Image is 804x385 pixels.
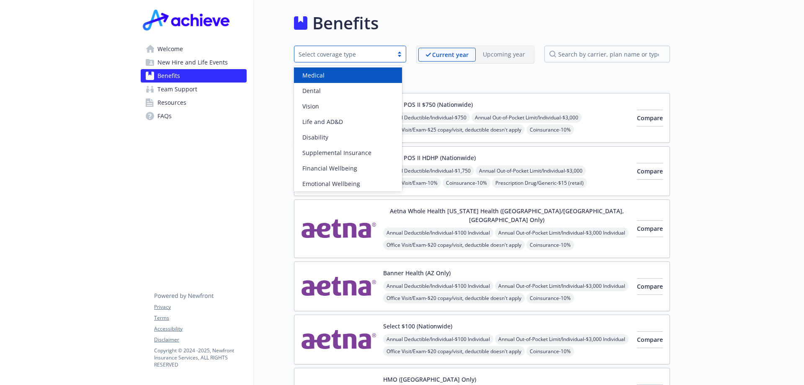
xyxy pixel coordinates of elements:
[383,178,441,188] span: Office Visit/Exam - 10%
[492,178,587,188] span: Prescription Drug/Generic - $15 (retail)
[141,69,247,83] a: Benefits
[383,227,493,238] span: Annual Deductible/Individual - $100 Individual
[157,109,172,123] span: FAQs
[302,102,319,111] span: Vision
[383,293,525,303] span: Office Visit/Exam - $20 copay/visit, deductible doesn't apply
[383,322,452,331] button: Select $100 (Nationwide)
[383,240,525,250] span: Office Visit/Exam - $20 copay/visit, deductible doesn't apply
[476,165,586,176] span: Annual Out-of-Pocket Limit/Individual - $3,000
[476,48,532,62] span: Upcoming year
[383,334,493,344] span: Annual Deductible/Individual - $100 Individual
[302,179,360,188] span: Emotional Wellbeing
[637,167,663,175] span: Compare
[154,336,246,344] a: Disclaimer
[495,334,629,344] span: Annual Out-of-Pocket Limit/Individual - $3,000 Individual
[154,303,246,311] a: Privacy
[141,96,247,109] a: Resources
[495,227,629,238] span: Annual Out-of-Pocket Limit/Individual - $3,000 Individual
[637,110,663,127] button: Compare
[637,163,663,180] button: Compare
[312,10,379,36] h1: Benefits
[301,269,376,304] img: Aetna Inc carrier logo
[383,100,473,109] button: Choice POS II $750 (Nationwide)
[544,46,670,62] input: search by carrier, plan name or type
[301,322,376,357] img: Aetna Inc carrier logo
[302,148,371,157] span: Supplemental Insurance
[141,83,247,96] a: Team Support
[302,71,325,80] span: Medical
[154,325,246,333] a: Accessibility
[302,164,357,173] span: Financial Wellbeing
[526,346,574,357] span: Coinsurance - 10%
[154,314,246,322] a: Terms
[301,207,376,251] img: Aetna Inc carrier logo
[302,117,343,126] span: Life and AD&D
[526,240,574,250] span: Coinsurance - 10%
[637,278,663,295] button: Compare
[141,42,247,56] a: Welcome
[637,220,663,237] button: Compare
[141,109,247,123] a: FAQs
[526,124,574,135] span: Coinsurance - 10%
[141,56,247,69] a: New Hire and Life Events
[637,282,663,290] span: Compare
[294,74,670,86] h2: Medical
[302,86,321,95] span: Dental
[637,331,663,348] button: Compare
[383,112,470,123] span: Annual Deductible/Individual - $750
[383,153,476,162] button: Choice POS II HDHP (Nationwide)
[157,56,228,69] span: New Hire and Life Events
[637,114,663,122] span: Compare
[383,165,474,176] span: Annual Deductible/Individual - $1,750
[157,69,180,83] span: Benefits
[495,281,629,291] span: Annual Out-of-Pocket Limit/Individual - $3,000 Individual
[383,375,476,384] button: HMO ([GEOGRAPHIC_DATA] Only)
[526,293,574,303] span: Coinsurance - 10%
[432,50,469,59] p: Current year
[157,42,183,56] span: Welcome
[157,96,186,109] span: Resources
[299,50,389,59] div: Select coverage type
[637,225,663,233] span: Compare
[154,347,246,368] p: Copyright © 2024 - 2025 , Newfront Insurance Services, ALL RIGHTS RESERVED
[383,281,493,291] span: Annual Deductible/Individual - $100 Individual
[443,178,490,188] span: Coinsurance - 10%
[383,346,525,357] span: Office Visit/Exam - $20 copay/visit, deductible doesn't apply
[383,124,525,135] span: Office Visit/Exam - $25 copay/visit, deductible doesn't apply
[383,207,630,224] button: Aetna Whole Health [US_STATE] Health ([GEOGRAPHIC_DATA]/[GEOGRAPHIC_DATA], [GEOGRAPHIC_DATA] Only)
[302,133,328,142] span: Disability
[157,83,197,96] span: Team Support
[472,112,582,123] span: Annual Out-of-Pocket Limit/Individual - $3,000
[483,50,525,59] p: Upcoming year
[637,336,663,344] span: Compare
[383,269,451,277] button: Banner Health (AZ Only)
